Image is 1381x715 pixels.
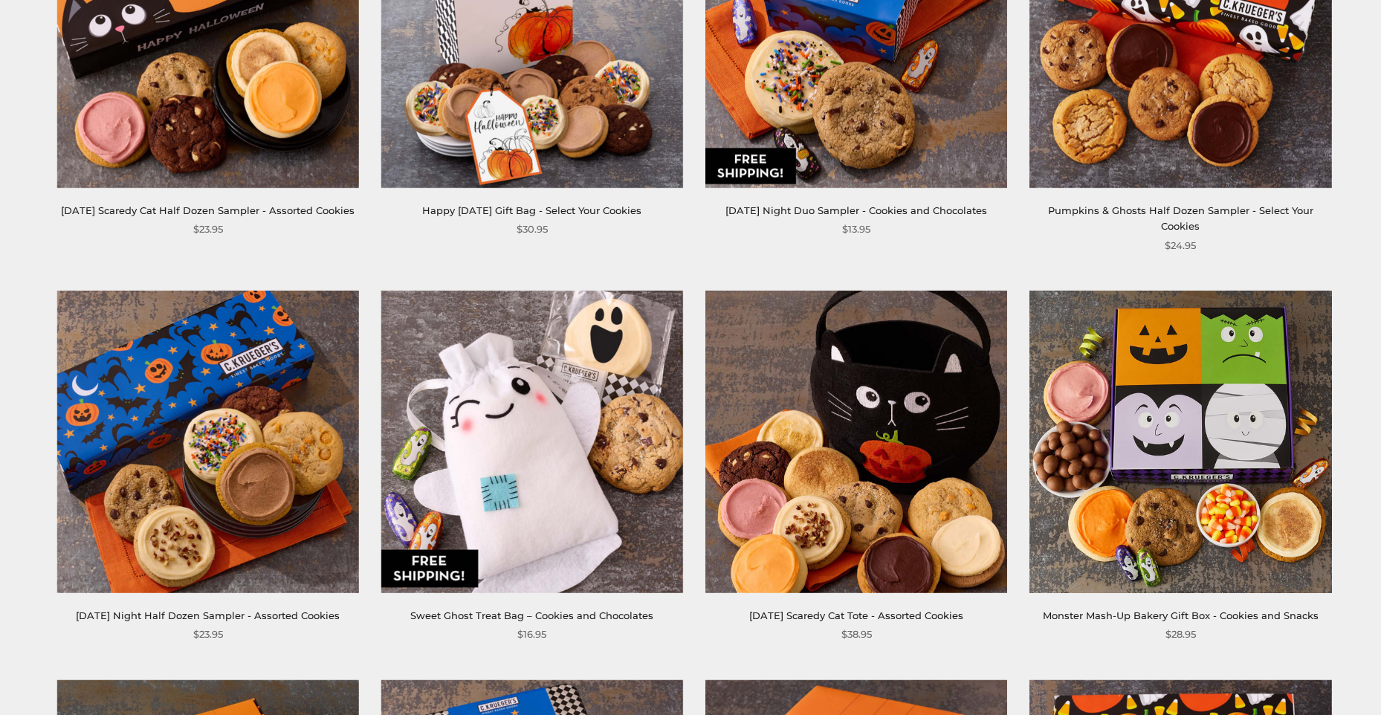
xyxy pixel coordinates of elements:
[12,659,154,703] iframe: Sign Up via Text for Offers
[1048,204,1313,232] a: Pumpkins & Ghosts Half Dozen Sampler - Select Your Cookies
[76,609,340,621] a: [DATE] Night Half Dozen Sampler - Assorted Cookies
[193,221,223,237] span: $23.95
[1165,238,1196,253] span: $24.95
[410,609,653,621] a: Sweet Ghost Treat Bag – Cookies and Chocolates
[705,291,1007,592] img: Halloween Scaredy Cat Tote - Assorted Cookies
[517,627,546,642] span: $16.95
[1043,609,1319,621] a: Monster Mash-Up Bakery Gift Box - Cookies and Snacks
[381,291,683,592] img: Sweet Ghost Treat Bag – Cookies and Chocolates
[193,627,223,642] span: $23.95
[725,204,987,216] a: [DATE] Night Duo Sampler - Cookies and Chocolates
[422,204,641,216] a: Happy [DATE] Gift Bag - Select Your Cookies
[1029,291,1331,592] img: Monster Mash-Up Bakery Gift Box - Cookies and Snacks
[56,291,358,592] img: Halloween Night Half Dozen Sampler - Assorted Cookies
[517,221,548,237] span: $30.95
[749,609,963,621] a: [DATE] Scaredy Cat Tote - Assorted Cookies
[61,204,355,216] a: [DATE] Scaredy Cat Half Dozen Sampler - Assorted Cookies
[842,221,870,237] span: $13.95
[1165,627,1196,642] span: $28.95
[841,627,872,642] span: $38.95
